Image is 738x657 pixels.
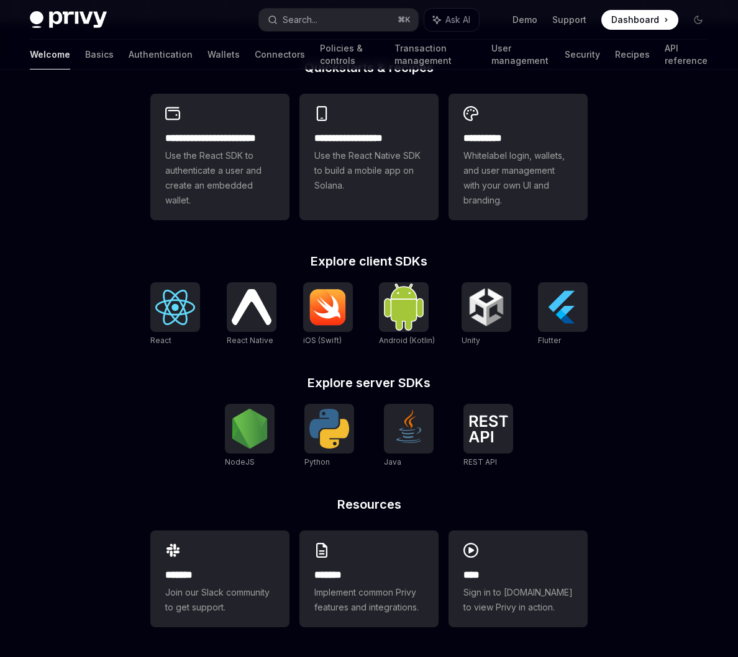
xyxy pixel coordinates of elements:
span: Ask AI [445,14,470,26]
span: Use the React SDK to authenticate a user and create an embedded wallet. [165,148,275,208]
a: **** **Join our Slack community to get support. [150,530,289,627]
img: React Native [232,289,271,324]
a: Demo [512,14,537,26]
a: Authentication [129,40,193,69]
img: REST API [468,415,508,442]
div: Search... [283,12,317,27]
a: NodeJSNodeJS [225,404,275,468]
span: Join our Slack community to get support. [165,585,275,615]
span: Dashboard [611,14,659,26]
span: REST API [463,457,497,467]
a: React NativeReact Native [227,282,276,347]
span: Whitelabel login, wallets, and user management with your own UI and branding. [463,148,573,208]
a: Connectors [255,40,305,69]
a: UnityUnity [462,282,511,347]
a: User management [491,40,550,69]
a: Wallets [207,40,240,69]
a: Android (Kotlin)Android (Kotlin) [379,282,435,347]
img: React [155,290,195,325]
span: iOS (Swift) [303,336,342,345]
a: Basics [85,40,114,69]
img: iOS (Swift) [308,288,348,326]
a: ****Sign in to [DOMAIN_NAME] to view Privy in action. [449,530,588,627]
h2: Resources [150,498,588,511]
a: JavaJava [384,404,434,468]
a: **** *****Whitelabel login, wallets, and user management with your own UI and branding. [449,94,588,220]
h2: Quickstarts & recipes [150,61,588,74]
a: Transaction management [394,40,476,69]
button: Search...⌘K [259,9,417,31]
a: REST APIREST API [463,404,513,468]
span: Use the React Native SDK to build a mobile app on Solana. [314,148,424,193]
span: Python [304,457,330,467]
span: Flutter [538,336,561,345]
button: Ask AI [424,9,479,31]
span: React Native [227,336,273,345]
a: Support [552,14,586,26]
span: Implement common Privy features and integrations. [314,585,424,615]
h2: Explore client SDKs [150,255,588,267]
a: iOS (Swift)iOS (Swift) [303,282,353,347]
img: Flutter [543,287,583,327]
a: **** **Implement common Privy features and integrations. [299,530,439,627]
span: NodeJS [225,457,255,467]
a: FlutterFlutter [538,282,588,347]
img: Python [309,409,349,449]
span: ⌘ K [398,15,411,25]
img: dark logo [30,11,107,29]
span: Sign in to [DOMAIN_NAME] to view Privy in action. [463,585,573,615]
span: Unity [462,336,480,345]
img: Android (Kotlin) [384,284,424,330]
a: **** **** **** ***Use the React Native SDK to build a mobile app on Solana. [299,94,439,220]
a: API reference [665,40,708,69]
a: Welcome [30,40,70,69]
h2: Explore server SDKs [150,377,588,389]
img: Unity [467,287,506,327]
span: Java [384,457,401,467]
a: Recipes [615,40,650,69]
a: Security [565,40,600,69]
span: React [150,336,171,345]
span: Android (Kotlin) [379,336,435,345]
img: NodeJS [230,409,270,449]
button: Toggle dark mode [688,10,708,30]
a: Policies & controls [320,40,380,69]
img: Java [389,409,429,449]
a: PythonPython [304,404,354,468]
a: ReactReact [150,282,200,347]
a: Dashboard [601,10,678,30]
